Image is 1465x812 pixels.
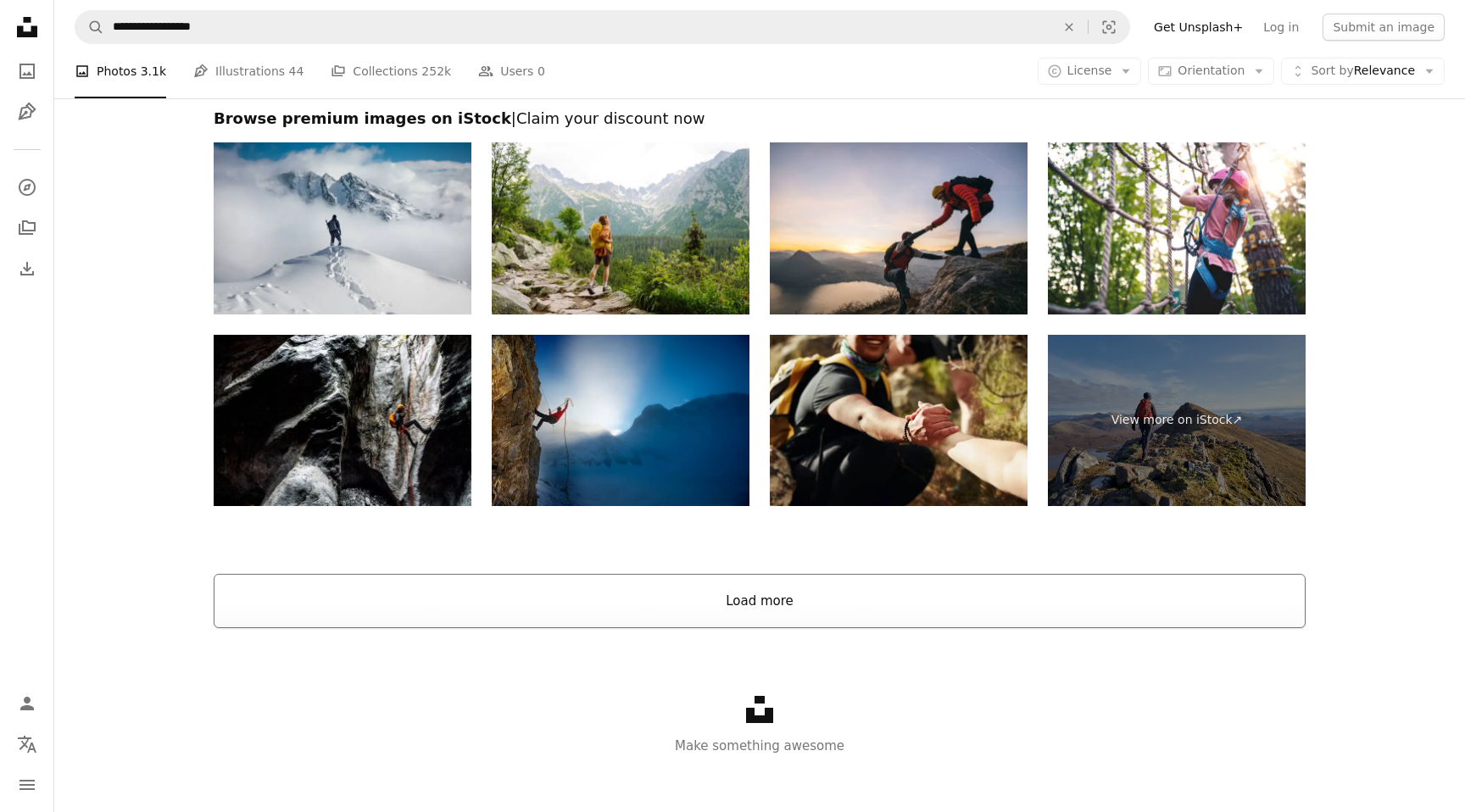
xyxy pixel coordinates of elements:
a: Illustrations [10,95,44,129]
span: 0 [538,62,545,81]
a: Log in [1253,14,1309,41]
a: Users 0 [478,44,545,98]
p: Make something awesome [54,736,1465,756]
img: extreme winter climbing [492,335,749,507]
span: | Claim your discount now [511,109,705,127]
button: Clear [1050,11,1088,43]
button: Sort byRelevance [1281,58,1445,85]
a: Collections [10,211,44,245]
a: Get Unsplash+ [1144,14,1253,41]
img: Girl overcomes obstacles in Adventure Rope Park [1048,142,1306,314]
a: Download History [10,252,44,286]
span: Relevance [1311,63,1415,80]
img: Best friends will always find a way to help you [770,335,1028,507]
form: Find visuals sitewide [75,10,1130,44]
button: License [1038,58,1142,85]
img: Hiking couple climb up mountain ridge [770,142,1028,314]
img: Happy woman with a yellow hiking backpack enjoying the mountain landscape. [492,142,749,314]
a: View more on iStock↗ [1048,335,1306,507]
button: Visual search [1089,11,1129,43]
button: Search Unsplash [75,11,104,43]
img: Hiking In The Mountains [214,142,471,314]
span: Sort by [1311,64,1353,77]
a: Log in / Sign up [10,687,44,720]
a: Explore [10,170,44,204]
a: Illustrations 44 [193,44,304,98]
span: 44 [289,62,304,81]
span: Orientation [1178,64,1245,77]
h2: Browse premium images on iStock [214,108,1306,129]
img: A canyoneering male making an abseil down the static rope into a dark stone cave [214,335,471,507]
span: License [1067,64,1112,77]
button: Load more [214,574,1306,628]
button: Submit an image [1323,14,1445,41]
a: Photos [10,54,44,88]
button: Language [10,727,44,761]
a: Home — Unsplash [10,10,44,47]
button: Menu [10,768,44,802]
a: Collections 252k [331,44,451,98]
button: Orientation [1148,58,1274,85]
span: 252k [421,62,451,81]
